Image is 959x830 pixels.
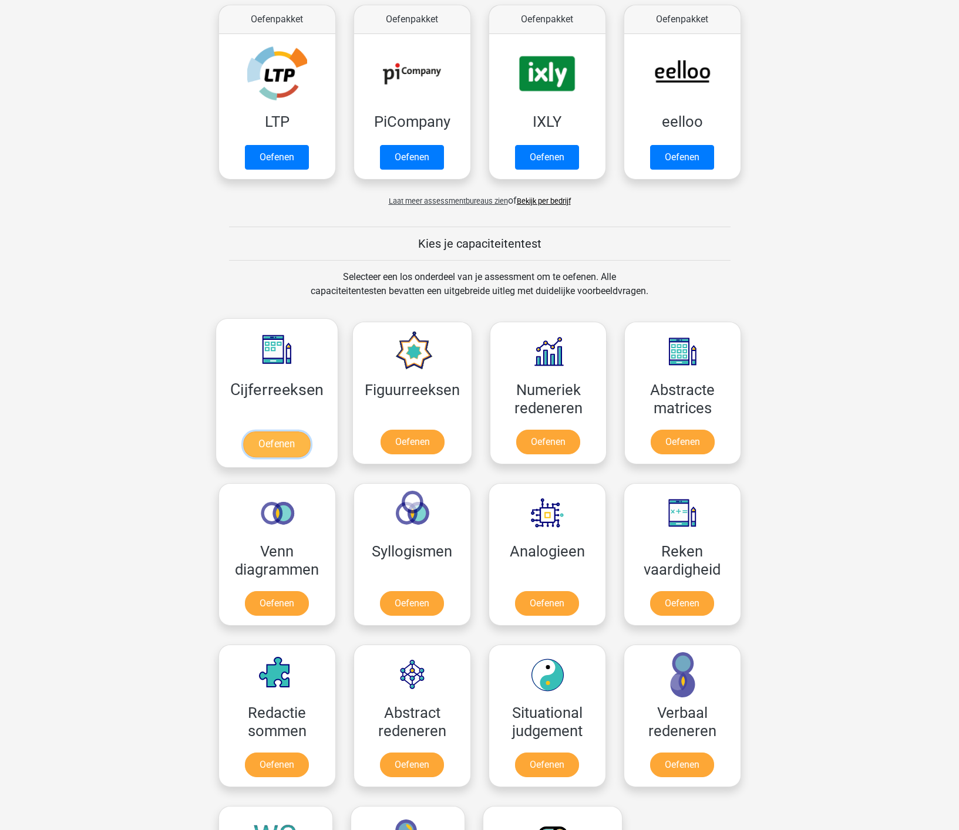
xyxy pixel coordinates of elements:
[381,430,445,454] a: Oefenen
[245,145,309,170] a: Oefenen
[516,430,580,454] a: Oefenen
[650,753,714,777] a: Oefenen
[380,753,444,777] a: Oefenen
[210,184,750,208] div: of
[515,753,579,777] a: Oefenen
[243,431,310,457] a: Oefenen
[389,197,508,205] span: Laat meer assessmentbureaus zien
[380,591,444,616] a: Oefenen
[650,591,714,616] a: Oefenen
[515,145,579,170] a: Oefenen
[380,145,444,170] a: Oefenen
[517,197,571,205] a: Bekijk per bedrijf
[245,591,309,616] a: Oefenen
[650,145,714,170] a: Oefenen
[229,237,731,251] h5: Kies je capaciteitentest
[651,430,715,454] a: Oefenen
[515,591,579,616] a: Oefenen
[245,753,309,777] a: Oefenen
[300,270,659,312] div: Selecteer een los onderdeel van je assessment om te oefenen. Alle capaciteitentesten bevatten een...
